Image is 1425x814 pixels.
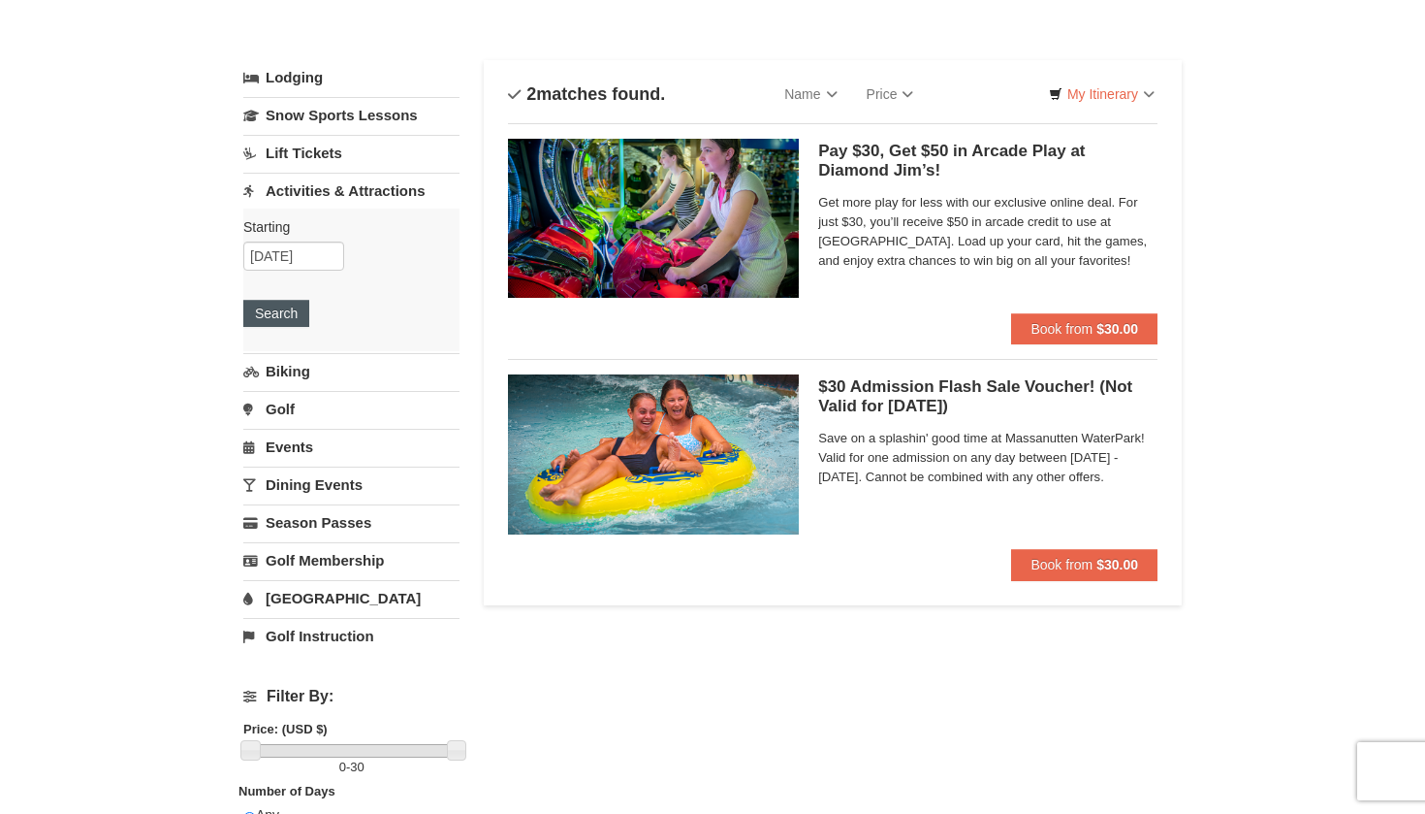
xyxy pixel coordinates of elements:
[818,429,1157,487] span: Save on a splashin' good time at Massanutten WaterPark! Valid for one admission on any day betwee...
[818,142,1157,180] h5: Pay $30, Get $50 in Arcade Play at Diamond Jim’s!
[1030,321,1092,337] span: Book from
[243,542,459,578] a: Golf Membership
[243,97,459,133] a: Snow Sports Lessons
[818,377,1157,416] h5: $30 Admission Flash Sale Voucher! (Not Valid for [DATE])
[1030,557,1092,572] span: Book from
[243,353,459,389] a: Biking
[1036,80,1167,109] a: My Itinerary
[243,300,309,327] button: Search
[243,580,459,616] a: [GEOGRAPHIC_DATA]
[243,722,328,736] strong: Price: (USD $)
[243,688,459,705] h4: Filter By:
[243,217,445,237] label: Starting
[1096,321,1138,337] strong: $30.00
[243,429,459,465] a: Events
[508,84,665,104] h4: matches found.
[508,374,799,534] img: 6619917-1620-40eb9cb2.jpg
[1011,313,1157,344] button: Book from $30.00
[243,60,459,95] a: Lodging
[243,758,459,777] label: -
[339,760,346,774] span: 0
[770,75,851,114] a: Name
[243,173,459,209] a: Activities & Attractions
[1011,549,1157,580] button: Book from $30.00
[243,505,459,540] a: Season Passes
[818,193,1157,271] span: Get more play for less with our exclusive online deal. For just $30, you’ll receive $50 in arcade...
[243,391,459,427] a: Golf
[243,467,459,503] a: Dining Events
[243,135,459,171] a: Lift Tickets
[1096,557,1138,572] strong: $30.00
[238,784,335,798] strong: Number of Days
[350,760,364,774] span: 30
[243,618,459,654] a: Golf Instruction
[508,139,799,298] img: 6619917-1621-4efc4b47.jpg
[526,84,536,104] span: 2
[852,75,929,114] a: Price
